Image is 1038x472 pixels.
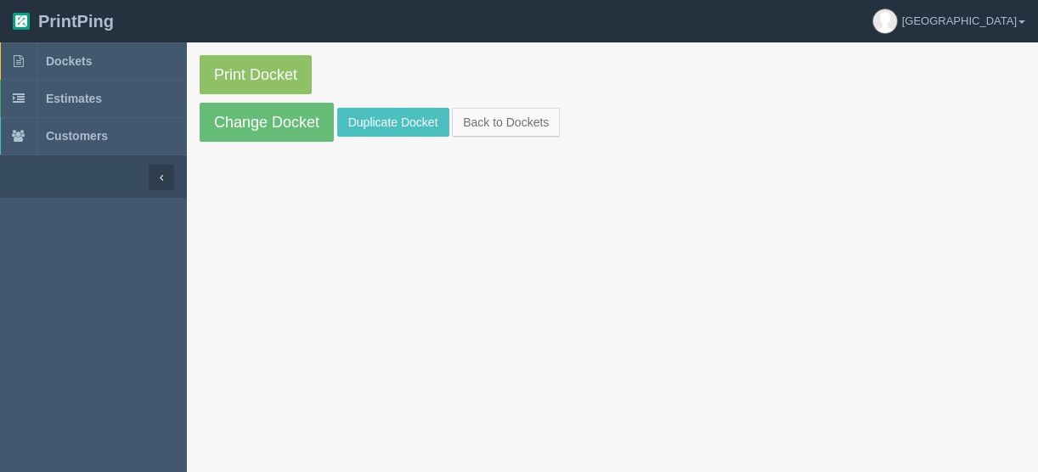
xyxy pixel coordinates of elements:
[13,13,30,30] img: logo-3e63b451c926e2ac314895c53de4908e5d424f24456219fb08d385ab2e579770.png
[200,103,334,142] a: Change Docket
[452,108,560,137] a: Back to Dockets
[46,92,102,105] span: Estimates
[337,108,449,137] a: Duplicate Docket
[873,9,897,33] img: avatar_default-7531ab5dedf162e01f1e0bb0964e6a185e93c5c22dfe317fb01d7f8cd2b1632c.jpg
[200,55,312,94] a: Print Docket
[46,129,108,143] span: Customers
[46,54,92,68] span: Dockets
